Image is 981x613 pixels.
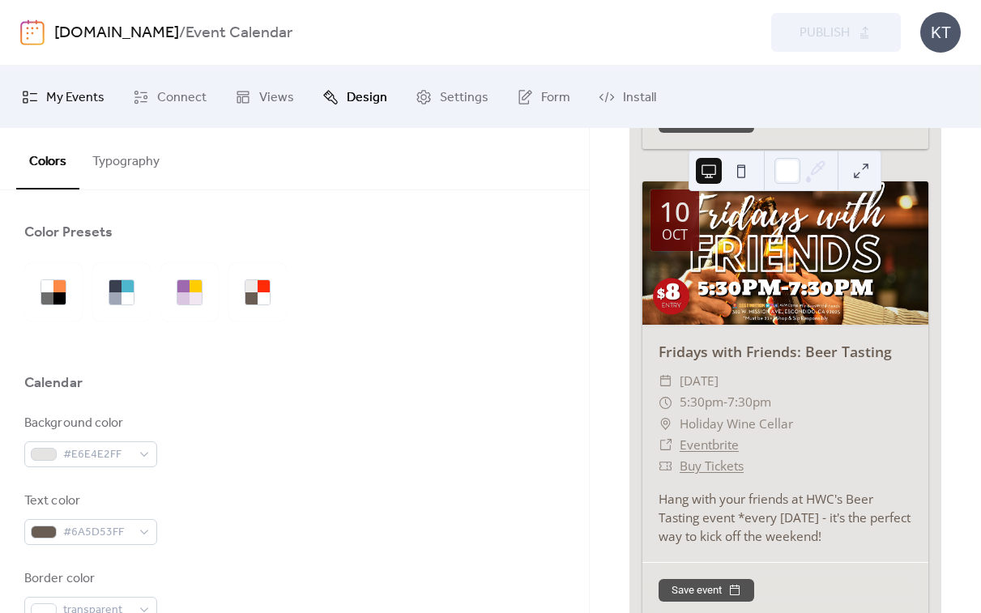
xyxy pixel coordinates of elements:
[680,436,739,453] a: Eventbrite
[659,414,673,435] div: ​
[920,12,961,53] div: KT
[10,72,117,121] a: My Events
[46,85,104,110] span: My Events
[310,72,399,121] a: Design
[24,492,154,511] div: Text color
[347,85,387,110] span: Design
[24,414,154,433] div: Background color
[659,435,673,456] div: ​
[24,569,154,589] div: Border color
[680,392,723,413] span: 5:30pm
[541,85,570,110] span: Form
[20,19,45,45] img: logo
[623,85,656,110] span: Install
[121,72,219,121] a: Connect
[24,373,83,393] div: Calendar
[662,228,688,242] div: Oct
[505,72,582,121] a: Form
[659,198,690,225] div: 10
[659,371,673,392] div: ​
[680,458,744,475] a: Buy Tickets
[16,128,79,189] button: Colors
[79,128,173,188] button: Typography
[642,490,928,546] div: Hang with your friends at HWC's Beer Tasting event *every [DATE] - it's the perfect way to kick o...
[54,18,179,49] a: [DOMAIN_NAME]
[223,72,306,121] a: Views
[680,414,793,435] span: Holiday Wine Cellar
[157,85,207,110] span: Connect
[186,18,292,49] b: Event Calendar
[727,392,771,413] span: 7:30pm
[723,392,727,413] span: -
[659,392,673,413] div: ​
[659,456,673,477] div: ​
[63,523,131,543] span: #6A5D53FF
[586,72,668,121] a: Install
[680,371,719,392] span: [DATE]
[24,223,113,242] div: Color Presets
[259,85,294,110] span: Views
[63,445,131,465] span: #E6E4E2FF
[403,72,501,121] a: Settings
[659,342,892,361] a: Fridays with Friends: Beer Tasting
[179,18,186,49] b: /
[440,85,488,110] span: Settings
[659,579,754,602] button: Save event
